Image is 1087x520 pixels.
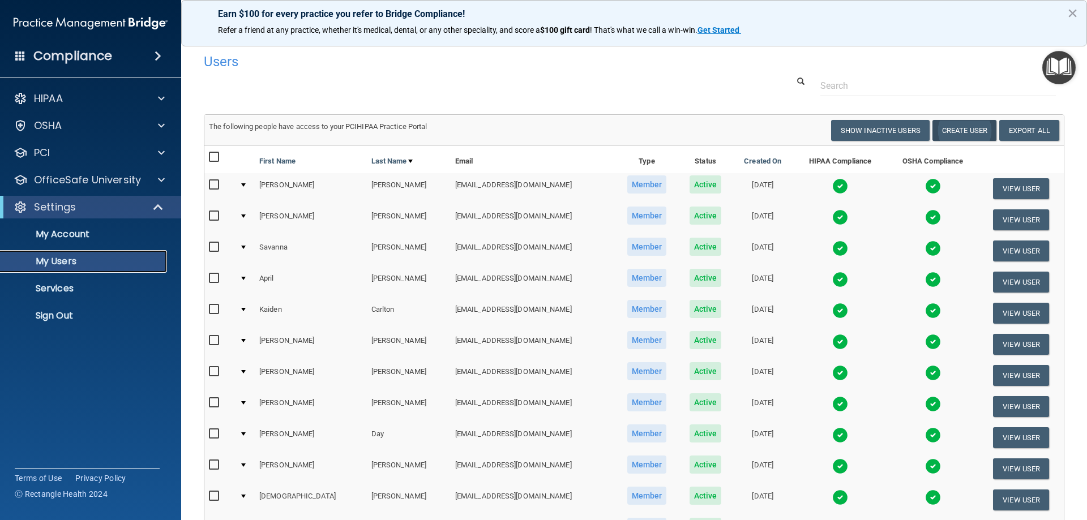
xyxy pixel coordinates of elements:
button: View User [993,458,1049,479]
td: [DATE] [733,204,793,235]
td: [DATE] [733,484,793,515]
td: [DATE] [733,329,793,360]
a: PCI [14,146,165,160]
td: [PERSON_NAME] [255,422,366,453]
td: [EMAIL_ADDRESS][DOMAIN_NAME] [451,453,615,484]
span: Active [690,207,722,225]
img: tick.e7d51cea.svg [832,427,848,443]
strong: $100 gift card [540,25,590,35]
p: PCI [34,146,50,160]
img: tick.e7d51cea.svg [832,489,848,505]
span: Active [690,269,722,287]
th: Email [451,146,615,173]
p: Sign Out [7,310,162,321]
button: View User [993,303,1049,324]
span: Active [690,238,722,256]
p: OSHA [34,119,62,132]
td: Savanna [255,235,366,267]
span: Ⓒ Rectangle Health 2024 [15,488,108,500]
img: tick.e7d51cea.svg [925,458,941,474]
button: Close [1067,4,1078,22]
a: Export All [999,120,1059,141]
img: tick.e7d51cea.svg [925,396,941,412]
td: [PERSON_NAME] [367,391,451,422]
td: [PERSON_NAME] [255,204,366,235]
img: tick.e7d51cea.svg [832,334,848,350]
a: Terms of Use [15,472,62,484]
td: [PERSON_NAME] [367,204,451,235]
td: [PERSON_NAME] [367,453,451,484]
td: [DATE] [733,235,793,267]
td: [DATE] [733,422,793,453]
td: [EMAIL_ADDRESS][DOMAIN_NAME] [451,329,615,360]
td: [PERSON_NAME] [255,391,366,422]
button: Open Resource Center [1042,51,1076,84]
span: Refer a friend at any practice, whether it's medical, dental, or any other speciality, and score a [218,25,540,35]
td: [EMAIL_ADDRESS][DOMAIN_NAME] [451,391,615,422]
span: Member [627,424,667,442]
td: [PERSON_NAME] [367,484,451,515]
span: Member [627,175,667,194]
img: tick.e7d51cea.svg [832,240,848,256]
button: View User [993,489,1049,510]
span: Active [690,331,722,349]
td: [PERSON_NAME] [255,329,366,360]
span: The following people have access to your PCIHIPAA Practice Portal [209,122,427,131]
td: [DATE] [733,173,793,204]
img: tick.e7d51cea.svg [925,209,941,225]
td: [PERSON_NAME] [255,360,366,391]
p: HIPAA [34,92,63,105]
span: Active [690,487,722,505]
span: Member [627,331,667,349]
p: My Users [7,256,162,267]
span: Member [627,207,667,225]
td: [PERSON_NAME] [367,235,451,267]
span: Member [627,362,667,380]
td: [DATE] [733,298,793,329]
img: tick.e7d51cea.svg [925,240,941,256]
td: [EMAIL_ADDRESS][DOMAIN_NAME] [451,235,615,267]
td: [EMAIL_ADDRESS][DOMAIN_NAME] [451,360,615,391]
img: tick.e7d51cea.svg [832,396,848,412]
span: Active [690,393,722,411]
button: View User [993,209,1049,230]
td: [PERSON_NAME] [367,173,451,204]
span: Member [627,269,667,287]
td: [DATE] [733,391,793,422]
span: Active [690,455,722,474]
strong: Get Started [697,25,739,35]
td: [EMAIL_ADDRESS][DOMAIN_NAME] [451,204,615,235]
td: [DATE] [733,267,793,298]
button: View User [993,178,1049,199]
th: OSHA Compliance [887,146,979,173]
td: [DATE] [733,453,793,484]
button: View User [993,240,1049,261]
p: Services [7,283,162,294]
td: Kaiden [255,298,366,329]
span: Member [627,238,667,256]
th: Status [678,146,732,173]
img: tick.e7d51cea.svg [832,365,848,381]
img: PMB logo [14,12,168,35]
p: Settings [34,200,76,214]
button: View User [993,396,1049,417]
td: [PERSON_NAME] [255,173,366,204]
span: Active [690,362,722,380]
td: [EMAIL_ADDRESS][DOMAIN_NAME] [451,173,615,204]
button: View User [993,334,1049,355]
td: [DEMOGRAPHIC_DATA] [255,484,366,515]
td: [DATE] [733,360,793,391]
a: Created On [744,154,781,168]
td: Carlton [367,298,451,329]
td: [EMAIL_ADDRESS][DOMAIN_NAME] [451,298,615,329]
a: Privacy Policy [75,472,126,484]
button: View User [993,272,1049,293]
button: View User [993,365,1049,386]
img: tick.e7d51cea.svg [832,209,848,225]
span: Member [627,300,667,318]
img: tick.e7d51cea.svg [925,365,941,381]
span: Active [690,175,722,194]
td: [PERSON_NAME] [367,329,451,360]
button: Create User [932,120,996,141]
td: [EMAIL_ADDRESS][DOMAIN_NAME] [451,267,615,298]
